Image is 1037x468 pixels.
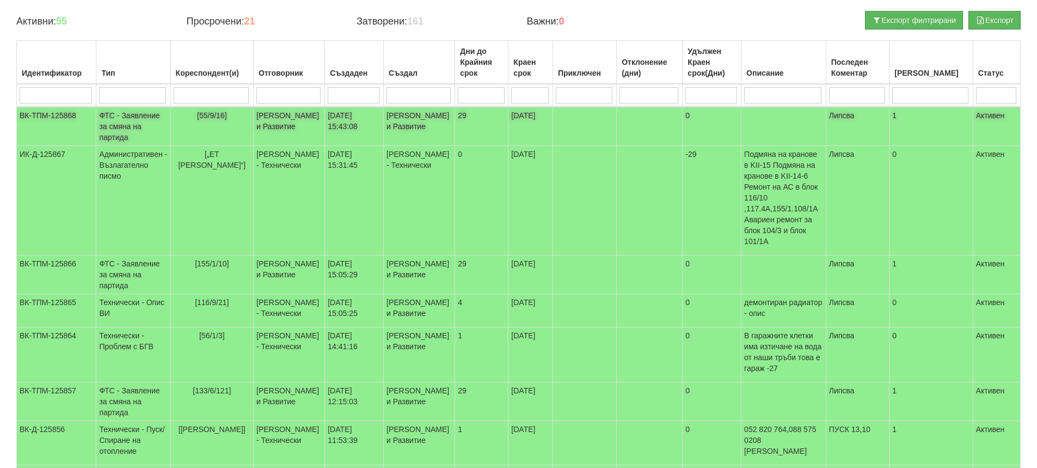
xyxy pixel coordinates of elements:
[829,331,855,340] span: Липсва
[56,16,67,27] b: 55
[170,41,253,84] th: Кореспондент(и): No sort applied, activate to apply an ascending sort
[325,107,384,146] td: [DATE] 15:43:08
[384,382,455,421] td: [PERSON_NAME] и Развитие
[889,294,973,327] td: 0
[458,44,505,81] div: Дни до Крайния срок
[96,294,170,327] td: Технически - Опис ВИ
[973,41,1020,84] th: Статус: No sort applied, activate to apply an ascending sort
[254,327,325,382] td: [PERSON_NAME] - Технически
[197,111,227,120] span: [55/9/16]
[744,297,823,319] p: демонтиран радиатор - опис
[254,256,325,294] td: [PERSON_NAME] и Развитие
[325,382,384,421] td: [DATE] 12:15:03
[17,41,96,84] th: Идентификатор: No sort applied, activate to apply an ascending sort
[386,65,452,81] div: Създал
[17,382,96,421] td: ВК-ТПМ-125857
[508,146,553,256] td: [DATE]
[254,421,325,465] td: [PERSON_NAME] - Технически
[458,259,467,268] span: 29
[508,256,553,294] td: [DATE]
[17,294,96,327] td: ВК-ТПМ-125865
[325,294,384,327] td: [DATE] 15:05:25
[458,298,462,307] span: 4
[741,41,826,84] th: Описание: No sort applied, activate to apply an ascending sort
[889,421,973,465] td: 1
[973,146,1020,256] td: Активен
[508,327,553,382] td: [DATE]
[384,256,455,294] td: [PERSON_NAME] и Развитие
[889,107,973,146] td: 1
[508,41,553,84] th: Краен срок: No sort applied, activate to apply an ascending sort
[617,41,683,84] th: Отклонение (дни): No sort applied, activate to apply an ascending sort
[973,107,1020,146] td: Активен
[973,256,1020,294] td: Активен
[526,16,680,27] h4: Важни:
[17,256,96,294] td: ВК-ТПМ-125866
[683,41,741,84] th: Удължен Краен срок(Дни): No sort applied, activate to apply an ascending sort
[889,41,973,84] th: Брой Файлове: No sort applied, activate to apply an ascending sort
[96,41,170,84] th: Тип: No sort applied, activate to apply an ascending sort
[683,107,741,146] td: 0
[829,298,855,307] span: Липсва
[16,16,170,27] h4: Активни:
[683,256,741,294] td: 0
[256,65,322,81] div: Отговорник
[328,65,381,81] div: Създаден
[744,65,823,81] div: Описание
[683,382,741,421] td: 0
[559,16,564,27] b: 0
[99,65,167,81] div: Тип
[744,330,823,374] p: В гаражните клетки има изтичане на вода от наши тръби това е гараж -27
[829,54,887,81] div: Последен Коментар
[508,107,553,146] td: [DATE]
[254,294,325,327] td: [PERSON_NAME] - Технически
[973,327,1020,382] td: Активен
[96,421,170,465] td: Технически - Пуск/Спиране на отопление
[174,65,250,81] div: Кореспондент(и)
[325,41,384,84] th: Създаден: No sort applied, activate to apply an ascending sort
[254,146,325,256] td: [PERSON_NAME] - Технически
[889,146,973,256] td: 0
[685,44,738,81] div: Удължен Краен срок(Дни)
[973,294,1020,327] td: Активен
[193,386,231,395] span: [133/6/121]
[17,107,96,146] td: ВК-ТПМ-125868
[17,146,96,256] td: ИК-Д-125867
[384,294,455,327] td: [PERSON_NAME] и Развитие
[254,41,325,84] th: Отговорник: No sort applied, activate to apply an ascending sort
[556,65,613,81] div: Приключен
[458,150,462,159] span: 0
[325,327,384,382] td: [DATE] 14:41:16
[384,421,455,465] td: [PERSON_NAME] и Развитие
[829,386,855,395] span: Липсва
[826,41,889,84] th: Последен Коментар: No sort applied, activate to apply an ascending sort
[384,107,455,146] td: [PERSON_NAME] и Развитие
[683,421,741,465] td: 0
[254,107,325,146] td: [PERSON_NAME] и Развитие
[508,421,553,465] td: [DATE]
[384,146,455,256] td: [PERSON_NAME] - Технически
[553,41,616,84] th: Приключен: No sort applied, activate to apply an ascending sort
[325,146,384,256] td: [DATE] 15:31:45
[179,425,246,434] span: [[PERSON_NAME]]
[384,41,455,84] th: Създал: No sort applied, activate to apply an ascending sort
[968,11,1021,29] button: Експорт
[455,41,508,84] th: Дни до Крайния срок: No sort applied, activate to apply an ascending sort
[96,107,170,146] td: ФТС - Заявление за смяна на партида
[976,65,1017,81] div: Статус
[829,425,870,434] span: ПУСК 13,10
[195,259,229,268] span: [155/1/10]
[508,294,553,327] td: [DATE]
[458,111,467,120] span: 29
[244,16,255,27] b: 21
[973,382,1020,421] td: Активен
[96,327,170,382] td: Технически - Проблем с БГВ
[199,331,225,340] span: [56/1/3]
[683,327,741,382] td: 0
[407,16,424,27] b: 161
[96,256,170,294] td: ФТС - Заявление за смяна на партида
[20,65,93,81] div: Идентификатор
[178,150,246,169] span: [„ЕТ [PERSON_NAME]“]
[96,146,170,256] td: Административен - Възлагателно писмо
[889,327,973,382] td: 0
